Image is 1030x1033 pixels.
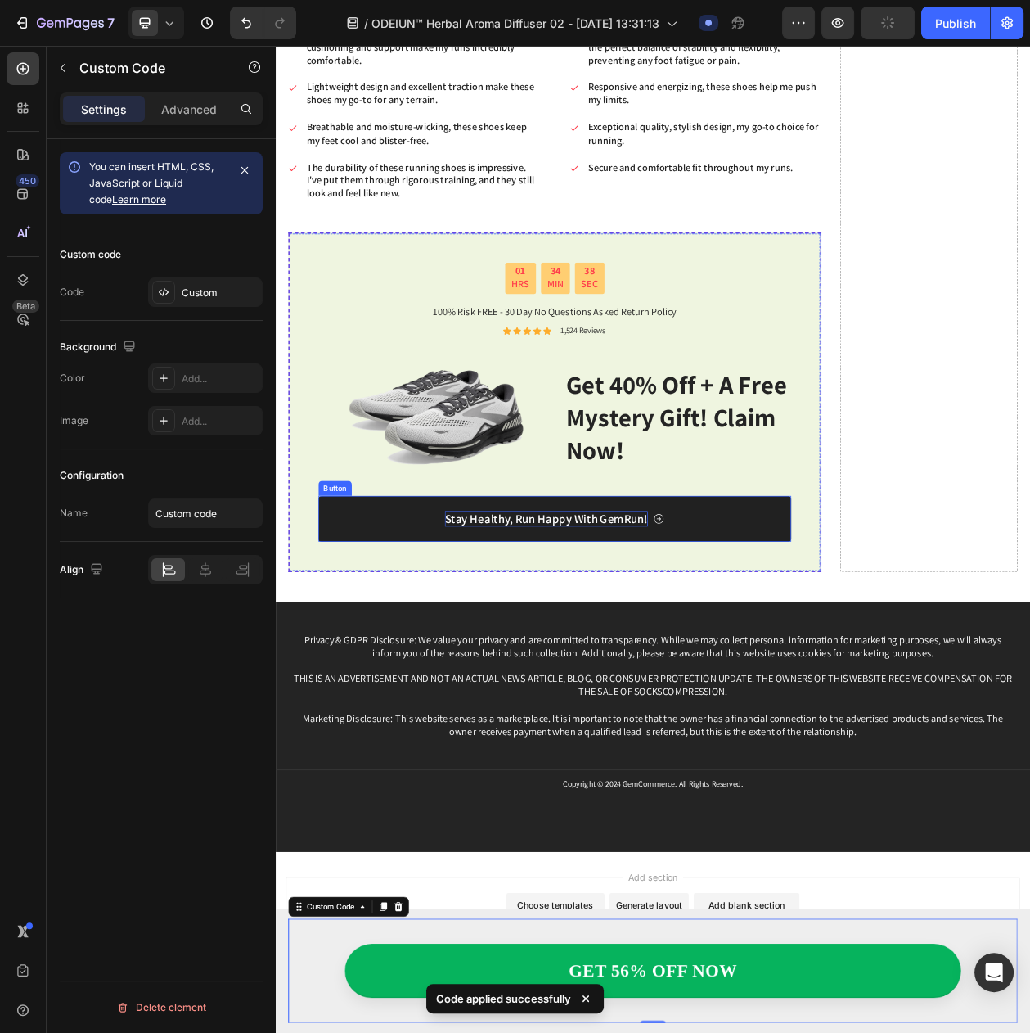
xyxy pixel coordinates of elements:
[353,286,375,303] div: 34
[40,46,341,80] p: Lightweight design and excellent traction make these shoes my go-to for any terrain.
[18,954,964,968] p: Copyright © 2024 GemCommerce. All Rights Reserved.
[16,174,39,187] div: 450
[79,58,218,78] p: Custom Code
[407,151,708,168] p: Secure and comfortable fit throughout my runs.
[220,606,484,626] p: Stay Healthy, Run Happy With GemRun!
[60,285,84,300] div: Code
[182,372,259,386] div: Add...
[60,995,263,1021] button: Delete element
[40,151,341,201] p: The durability of these running shoes is impressive. I've put them through rigorous training, and...
[353,303,375,320] p: MIN
[18,765,964,901] p: Privacy & GDPR Disclosure: We value your privacy and are committed to transparency. While we may ...
[12,300,39,313] div: Beta
[112,193,166,205] a: Learn more
[7,7,122,39] button: 7
[230,7,296,39] div: Undo/Redo
[371,15,659,32] span: ODEIUN™ Herbal Aroma Diffuser 02 - [DATE] 13:31:13
[81,101,127,118] p: Settings
[161,101,217,118] p: Advanced
[107,13,115,33] p: 7
[60,247,121,262] div: Custom code
[116,998,206,1017] div: Delete element
[56,406,350,560] img: gempages_432750572815254551-6e133735-95be-43d3-9cf9-cffd2e472c1c.png
[40,98,341,133] p: Breathable and moisture-wicking, these shoes keep my feet cool and blister-free.
[60,413,88,428] div: Image
[276,46,1030,1033] iframe: Design area
[307,303,331,320] p: HRS
[60,468,124,483] div: Configuration
[182,414,259,429] div: Add...
[307,286,331,303] div: 01
[376,417,671,548] h2: get 40% off + a free mystery gift! claim now!
[935,15,976,32] div: Publish
[407,98,708,133] p: Exceptional quality, stylish design, my go-to choice for running.
[398,303,420,320] p: SEC
[371,364,430,378] p: 1,524 Reviews
[436,990,571,1007] p: Code applied successfully
[60,559,106,581] div: Align
[56,586,671,646] a: Stay Healthy, Run Happy With GemRun!
[89,160,214,205] span: You can insert HTML, CSS, JavaScript or Liquid code
[60,371,85,386] div: Color
[398,286,420,303] div: 38
[59,569,96,584] div: Button
[974,953,1014,992] div: Open Intercom Messenger
[57,338,669,355] p: 100% Risk FREE - 30 Day No Questions Asked Return Policy
[182,286,259,300] div: Custom
[60,336,139,359] div: Background
[60,506,88,521] div: Name
[921,7,990,39] button: Publish
[407,46,708,80] p: Responsive and energizing, these shoes help me push my limits.
[364,15,368,32] span: /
